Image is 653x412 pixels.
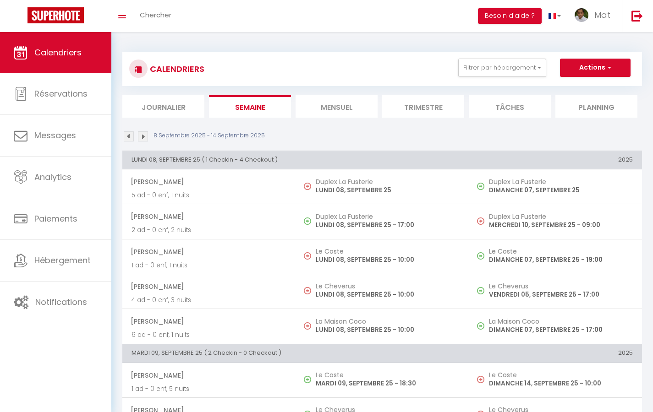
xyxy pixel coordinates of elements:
[122,151,469,169] th: LUNDI 08, SEPTEMBRE 25 ( 1 Checkin - 4 Checkout )
[458,59,546,77] button: Filtrer par hébergement
[316,255,460,265] p: LUNDI 08, SEPTEMBRE 25 - 10:00
[132,190,286,200] p: 5 ad - 0 enf, 1 nuits
[469,151,642,169] th: 2025
[304,287,311,294] img: NO IMAGE
[316,248,460,255] h5: Le Coste
[140,10,171,20] span: Chercher
[469,344,642,363] th: 2025
[489,220,633,230] p: MERCREDI 10, SEPTEMBRE 25 - 09:00
[131,208,286,225] span: [PERSON_NAME]
[316,178,460,185] h5: Duplex La Fusterie
[555,95,637,118] li: Planning
[35,296,87,308] span: Notifications
[594,9,610,21] span: Mat
[489,325,633,335] p: DIMANCHE 07, SEPTEMBRE 25 - 17:00
[469,95,551,118] li: Tâches
[131,367,286,384] span: [PERSON_NAME]
[316,371,460,379] h5: Le Coste
[316,282,460,290] h5: Le Cheverus
[575,8,588,22] img: ...
[489,185,633,195] p: DIMANCHE 07, SEPTEMBRE 25
[304,183,311,190] img: NO IMAGE
[316,185,460,195] p: LUNDI 08, SEPTEMBRE 25
[122,344,469,363] th: MARDI 09, SEPTEMBRE 25 ( 2 Checkin - 0 Checkout )
[316,318,460,325] h5: La Maison Coco
[489,282,633,290] h5: Le Cheverus
[131,313,286,330] span: [PERSON_NAME]
[477,322,484,330] img: NO IMAGE
[304,322,311,330] img: NO IMAGE
[489,255,633,265] p: DIMANCHE 07, SEPTEMBRE 25 - 19:00
[122,95,204,118] li: Journalier
[148,59,204,79] h3: CALENDRIERS
[27,7,84,23] img: Super Booking
[131,173,286,190] span: [PERSON_NAME]
[34,171,71,183] span: Analytics
[132,295,286,305] p: 4 ad - 0 enf, 3 nuits
[34,130,76,141] span: Messages
[382,95,464,118] li: Trimestre
[316,220,460,230] p: LUNDI 08, SEPTEMBRE 25 - 17:00
[489,290,633,299] p: VENDREDI 05, SEPTEMBRE 25 - 17:00
[477,287,484,294] img: NO IMAGE
[489,371,633,379] h5: Le Coste
[209,95,291,118] li: Semaine
[132,330,286,340] p: 6 ad - 0 enf, 1 nuits
[34,47,82,58] span: Calendriers
[477,376,484,383] img: NO IMAGE
[316,325,460,335] p: LUNDI 08, SEPTEMBRE 25 - 10:00
[489,248,633,255] h5: Le Coste
[477,183,484,190] img: NO IMAGE
[316,290,460,299] p: LUNDI 08, SEPTEMBRE 25 - 10:00
[304,252,311,260] img: NO IMAGE
[154,131,265,140] p: 8 Septembre 2025 - 14 Septembre 2025
[132,225,286,235] p: 2 ad - 0 enf, 2 nuits
[34,88,88,99] span: Réservations
[489,379,633,388] p: DIMANCHE 14, SEPTEMBRE 25 - 10:00
[631,10,643,22] img: logout
[34,255,91,266] span: Hébergement
[296,95,378,118] li: Mensuel
[132,384,286,394] p: 1 ad - 0 enf, 5 nuits
[132,260,286,270] p: 1 ad - 0 enf, 1 nuits
[316,213,460,220] h5: Duplex La Fusterie
[489,178,633,185] h5: Duplex La Fusterie
[34,213,77,224] span: Paiements
[131,243,286,260] span: [PERSON_NAME]
[489,318,633,325] h5: La Maison Coco
[316,379,460,388] p: MARDI 09, SEPTEMBRE 25 - 18:30
[131,278,286,295] span: [PERSON_NAME]
[560,59,631,77] button: Actions
[477,217,484,225] img: NO IMAGE
[489,213,633,220] h5: Duplex La Fusterie
[477,252,484,260] img: NO IMAGE
[478,8,542,24] button: Besoin d'aide ?
[7,4,35,31] button: Ouvrir le widget de chat LiveChat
